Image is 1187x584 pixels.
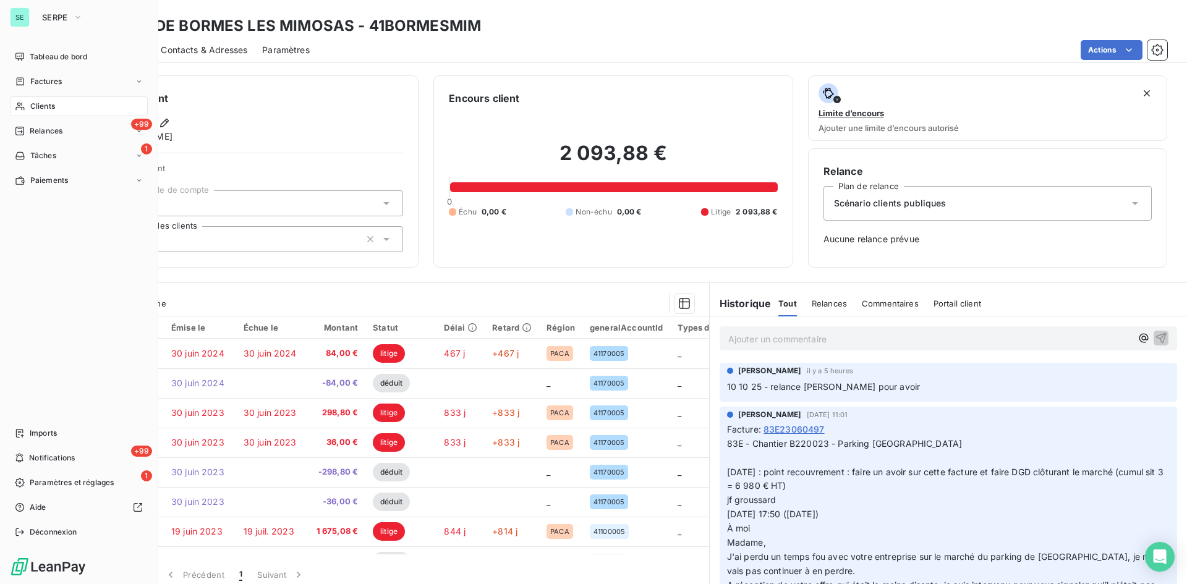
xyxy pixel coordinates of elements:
[444,407,466,418] span: 833 j
[373,323,429,332] div: Statut
[834,197,947,209] span: Scénario clients publiques
[1081,40,1142,60] button: Actions
[312,466,358,478] span: -298,80 €
[492,526,517,536] span: +814 j
[492,323,532,332] div: Retard
[10,557,87,577] img: Logo LeanPay
[171,526,223,536] span: 19 juin 2023
[373,493,410,511] span: déduit
[449,141,777,178] h2: 2 093,88 €
[819,108,884,118] span: Limite d’encours
[100,163,403,180] span: Propriétés Client
[30,527,77,538] span: Déconnexion
[807,367,853,375] span: il y a 5 heures
[10,7,30,27] div: SE
[727,381,920,392] span: 10 10 25 - relance [PERSON_NAME] pour avoir
[678,348,681,358] span: _
[547,378,550,388] span: _
[444,348,465,358] span: 467 j
[593,439,624,446] span: 41170005
[157,234,167,245] input: Ajouter une valeur
[547,496,550,507] span: _
[711,206,731,218] span: Litige
[550,409,569,417] span: PACA
[244,323,297,332] div: Échue le
[444,323,477,332] div: Délai
[778,298,797,308] span: Tout
[312,377,358,389] span: -84,00 €
[550,439,569,446] span: PACA
[550,350,569,357] span: PACA
[109,15,481,37] h3: VILLE DE BORMES LES MIMOSAS - 41BORMESMIM
[492,437,519,447] span: +833 j
[678,378,681,388] span: _
[30,175,68,186] span: Paiements
[141,143,152,154] span: 1
[444,437,466,447] span: 833 j
[262,44,310,56] span: Paramètres
[678,496,681,507] span: _
[492,407,519,418] span: +833 j
[593,498,624,506] span: 41170005
[30,150,56,161] span: Tâches
[593,379,624,387] span: 41170005
[171,323,229,332] div: Émise le
[590,323,663,332] div: generalAccountId
[738,409,802,420] span: [PERSON_NAME]
[312,436,358,449] span: 36,00 €
[823,233,1152,245] span: Aucune relance prévue
[727,523,751,533] span: À moi
[171,378,224,388] span: 30 juin 2024
[373,404,405,422] span: litige
[373,344,405,363] span: litige
[617,206,642,218] span: 0,00 €
[171,437,224,447] span: 30 juin 2023
[727,423,761,436] span: Facture :
[807,411,848,418] span: [DATE] 11:01
[593,409,624,417] span: 41170005
[10,497,148,517] a: Aide
[244,437,297,447] span: 30 juin 2023
[373,552,410,570] span: déduit
[312,323,358,332] div: Montant
[171,407,224,418] span: 30 juin 2023
[808,75,1167,141] button: Limite d’encoursAjouter une limite d’encours autorisé
[30,428,57,439] span: Imports
[482,206,506,218] span: 0,00 €
[727,509,819,519] span: [DATE] 17:50 ([DATE])
[171,348,224,358] span: 30 juin 2024
[862,298,919,308] span: Commentaires
[593,528,625,535] span: 41100005
[161,44,247,56] span: Contacts & Adresses
[447,197,452,206] span: 0
[373,463,410,481] span: déduit
[678,323,765,332] div: Types de contentieux
[30,76,62,87] span: Factures
[547,323,575,332] div: Région
[373,374,410,392] span: déduit
[312,496,358,508] span: -36,00 €
[710,296,772,311] h6: Historique
[727,438,1166,491] span: 83E - Chantier B220023 - Parking [GEOGRAPHIC_DATA] [DATE] : point recouvrement : faire un avoir s...
[444,526,466,536] span: 844 j
[312,347,358,360] span: 84,00 €
[934,298,981,308] span: Portail client
[171,496,224,507] span: 30 juin 2023
[727,551,1155,576] span: J'ai perdu un temps fou avec votre entreprise sur le marché du parking de [GEOGRAPHIC_DATA], je n...
[244,407,297,418] span: 30 juin 2023
[373,522,405,541] span: litige
[239,569,242,581] span: 1
[593,468,624,476] span: 41170005
[823,164,1152,179] h6: Relance
[727,537,766,548] span: Madame,
[244,348,297,358] span: 30 juin 2024
[131,119,152,130] span: +99
[678,407,681,418] span: _
[1145,542,1175,572] div: Open Intercom Messenger
[764,423,825,436] span: 83E23060497
[244,526,294,536] span: 19 juil. 2023
[30,502,46,513] span: Aide
[593,350,624,357] span: 41170005
[738,365,802,376] span: [PERSON_NAME]
[373,433,405,452] span: litige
